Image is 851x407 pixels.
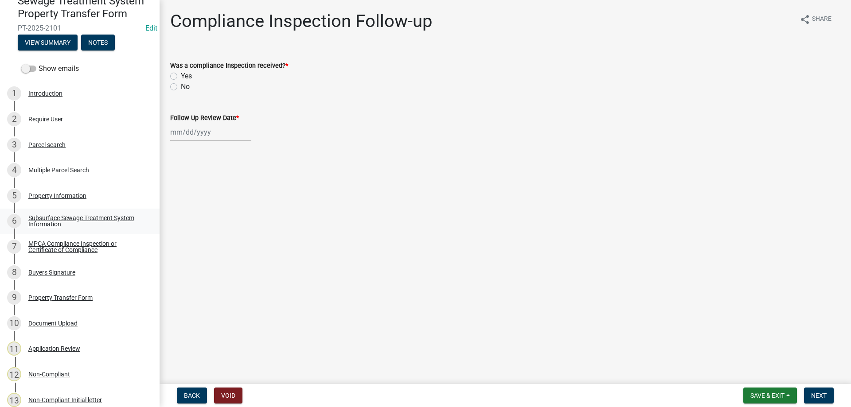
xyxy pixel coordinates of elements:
button: Save & Exit [743,388,797,403]
div: Application Review [28,345,80,352]
wm-modal-confirm: Edit Application Number [145,24,157,32]
div: 2 [7,112,21,126]
div: Buyers Signature [28,269,75,275]
wm-modal-confirm: Notes [81,39,115,47]
div: 9 [7,291,21,305]
div: 7 [7,240,21,254]
span: Save & Exit [750,392,785,399]
input: mm/dd/yyyy [170,123,251,141]
div: Introduction [28,90,62,97]
div: Property Information [28,193,86,199]
div: Non-Compliant Initial letter [28,397,102,403]
button: View Summary [18,35,78,50]
span: Back [184,392,200,399]
div: Multiple Parcel Search [28,167,89,173]
i: share [800,14,810,25]
a: Edit [145,24,157,32]
h1: Compliance Inspection Follow-up [170,11,432,32]
button: Back [177,388,207,403]
div: Non-Compliant [28,371,70,377]
label: Follow Up Review Date [170,115,239,121]
div: 13 [7,393,21,407]
div: 12 [7,367,21,381]
div: 4 [7,163,21,177]
button: Notes [81,35,115,50]
span: PT-2025-2101 [18,24,142,32]
div: 8 [7,265,21,279]
label: No [181,81,190,92]
div: 1 [7,86,21,101]
div: Require User [28,116,63,122]
div: Subsurface Sewage Treatment System Information [28,215,145,227]
div: 10 [7,316,21,330]
span: Next [811,392,827,399]
button: Next [804,388,834,403]
button: Void [214,388,242,403]
wm-modal-confirm: Summary [18,39,78,47]
button: shareShare [792,11,839,28]
div: Document Upload [28,320,78,326]
div: 5 [7,189,21,203]
div: MPCA Compliance Inspection or Certificate of Compliance [28,240,145,253]
div: 11 [7,341,21,356]
div: Property Transfer Form [28,295,93,301]
label: Was a compliance Inspection received? [170,63,288,69]
span: Share [812,14,831,25]
label: Yes [181,71,192,81]
div: Parcel search [28,142,66,148]
label: Show emails [21,63,79,74]
div: 3 [7,138,21,152]
div: 6 [7,214,21,228]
